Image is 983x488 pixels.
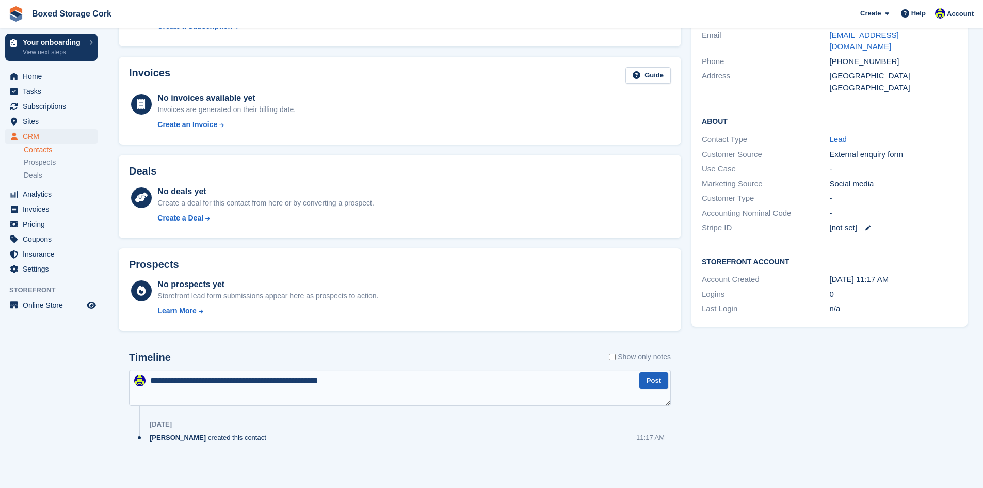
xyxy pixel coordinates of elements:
[5,34,98,61] a: Your onboarding View next steps
[5,247,98,261] a: menu
[5,99,98,114] a: menu
[702,274,829,286] div: Account Created
[911,8,926,19] span: Help
[23,217,85,231] span: Pricing
[830,289,957,301] div: 0
[702,116,957,126] h2: About
[129,259,179,271] h2: Prospects
[157,291,378,302] div: Storefront lead form submissions appear here as prospects to action.
[860,8,881,19] span: Create
[129,67,170,84] h2: Invoices
[702,29,829,53] div: Email
[150,420,172,429] div: [DATE]
[830,149,957,161] div: External enquiry form
[24,145,98,155] a: Contacts
[702,178,829,190] div: Marketing Source
[830,56,957,68] div: [PHONE_NUMBER]
[157,278,378,291] div: No prospects yet
[157,119,296,130] a: Create an Invoice
[830,178,957,190] div: Social media
[830,193,957,204] div: -
[24,158,56,167] span: Prospects
[23,114,85,129] span: Sites
[935,8,945,19] img: Vincent
[150,433,271,443] div: created this contact
[5,69,98,84] a: menu
[702,208,829,219] div: Accounting Nominal Code
[5,114,98,129] a: menu
[830,135,847,144] a: Lead
[609,352,671,363] label: Show only notes
[636,433,665,443] div: 11:17 AM
[830,70,957,82] div: [GEOGRAPHIC_DATA]
[5,217,98,231] a: menu
[702,193,829,204] div: Customer Type
[702,134,829,146] div: Contact Type
[625,67,671,84] a: Guide
[157,104,296,115] div: Invoices are generated on their billing date.
[28,5,116,22] a: Boxed Storage Cork
[23,129,85,144] span: CRM
[702,303,829,315] div: Last Login
[5,232,98,246] a: menu
[702,163,829,175] div: Use Case
[23,69,85,84] span: Home
[5,187,98,201] a: menu
[830,82,957,94] div: [GEOGRAPHIC_DATA]
[24,157,98,168] a: Prospects
[5,202,98,216] a: menu
[23,202,85,216] span: Invoices
[23,39,84,46] p: Your onboarding
[85,299,98,311] a: Preview store
[702,149,829,161] div: Customer Source
[23,298,85,312] span: Online Store
[5,129,98,144] a: menu
[157,213,374,224] a: Create a Deal
[157,306,196,317] div: Learn More
[129,165,156,177] h2: Deals
[947,9,974,19] span: Account
[23,48,84,57] p: View next steps
[702,56,829,68] div: Phone
[23,84,85,99] span: Tasks
[134,375,146,386] img: Vincent
[702,70,829,93] div: Address
[23,187,85,201] span: Analytics
[830,30,899,51] a: [EMAIL_ADDRESS][DOMAIN_NAME]
[24,170,98,181] a: Deals
[609,352,616,363] input: Show only notes
[830,163,957,175] div: -
[702,256,957,266] h2: Storefront Account
[23,232,85,246] span: Coupons
[5,262,98,276] a: menu
[830,208,957,219] div: -
[157,213,203,224] div: Create a Deal
[5,298,98,312] a: menu
[157,185,374,198] div: No deals yet
[157,119,217,130] div: Create an Invoice
[24,170,42,180] span: Deals
[830,303,957,315] div: n/a
[157,198,374,209] div: Create a deal for this contact from here or by converting a prospect.
[23,262,85,276] span: Settings
[157,92,296,104] div: No invoices available yet
[23,99,85,114] span: Subscriptions
[157,306,378,317] a: Learn More
[830,222,957,234] div: [not set]
[129,352,171,364] h2: Timeline
[8,6,24,22] img: stora-icon-8386f47178a22dfd0bd8f6a31ec36ba5ce8667c1dd55bd0f319d3a0aa187defe.svg
[23,247,85,261] span: Insurance
[5,84,98,99] a: menu
[639,372,668,389] button: Post
[702,222,829,234] div: Stripe ID
[830,274,957,286] div: [DATE] 11:17 AM
[150,433,206,443] span: [PERSON_NAME]
[702,289,829,301] div: Logins
[9,285,103,295] span: Storefront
